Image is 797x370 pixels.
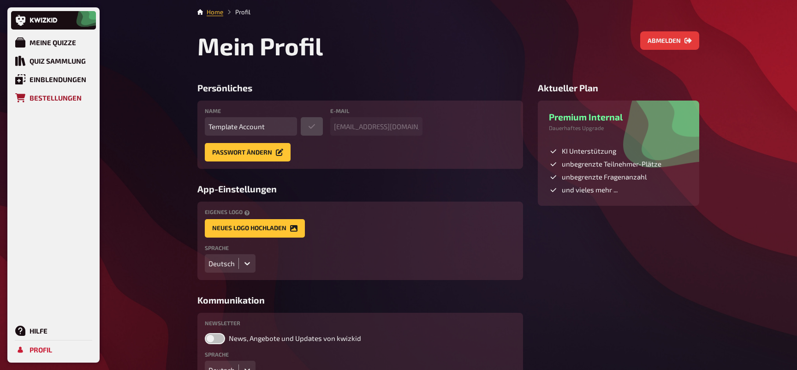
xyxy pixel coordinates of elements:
label: Sprache [205,352,516,357]
label: E-Mail [330,108,422,113]
h3: Premium Internal [549,112,688,122]
div: Profil [30,346,52,354]
h3: Kommunikation [197,295,523,305]
span: unbegrenzte Teilnehmer-Plätze [562,160,661,169]
div: Bestellungen [30,94,82,102]
label: Name [205,108,323,113]
label: Sprache [205,245,516,251]
button: Neues Logo hochladen [205,219,305,238]
small: Dauerhaftes Upgrade [549,124,710,132]
a: Einblendungen [11,70,96,89]
h3: Persönliches [197,83,523,93]
li: Home [207,7,223,17]
a: Hilfe [11,322,96,340]
div: Hilfe [30,327,48,335]
h3: Aktueller Plan [538,83,699,93]
span: KI Unterstützung [562,147,616,156]
div: Meine Quizze [30,38,76,47]
button: Abmelden [640,31,699,50]
div: Deutsch [208,259,235,268]
label: News, Angebote und Updates von kwizkid [205,333,516,344]
button: Passwort ändern [205,143,291,161]
span: unbegrenzte Fragenanzahl [562,173,647,182]
h1: Mein Profil [197,31,323,60]
label: Newsletter [205,320,516,326]
label: Eigenes Logo [205,209,516,215]
h3: App-Einstellungen [197,184,523,194]
div: Quiz Sammlung [30,57,86,65]
a: Home [207,8,223,16]
a: Bestellungen [11,89,96,107]
div: Einblendungen [30,75,86,84]
span: und vieles mehr ... [562,185,618,195]
a: Profil [11,340,96,359]
li: Profil [223,7,250,17]
a: Quiz Sammlung [11,52,96,70]
a: Meine Quizze [11,33,96,52]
